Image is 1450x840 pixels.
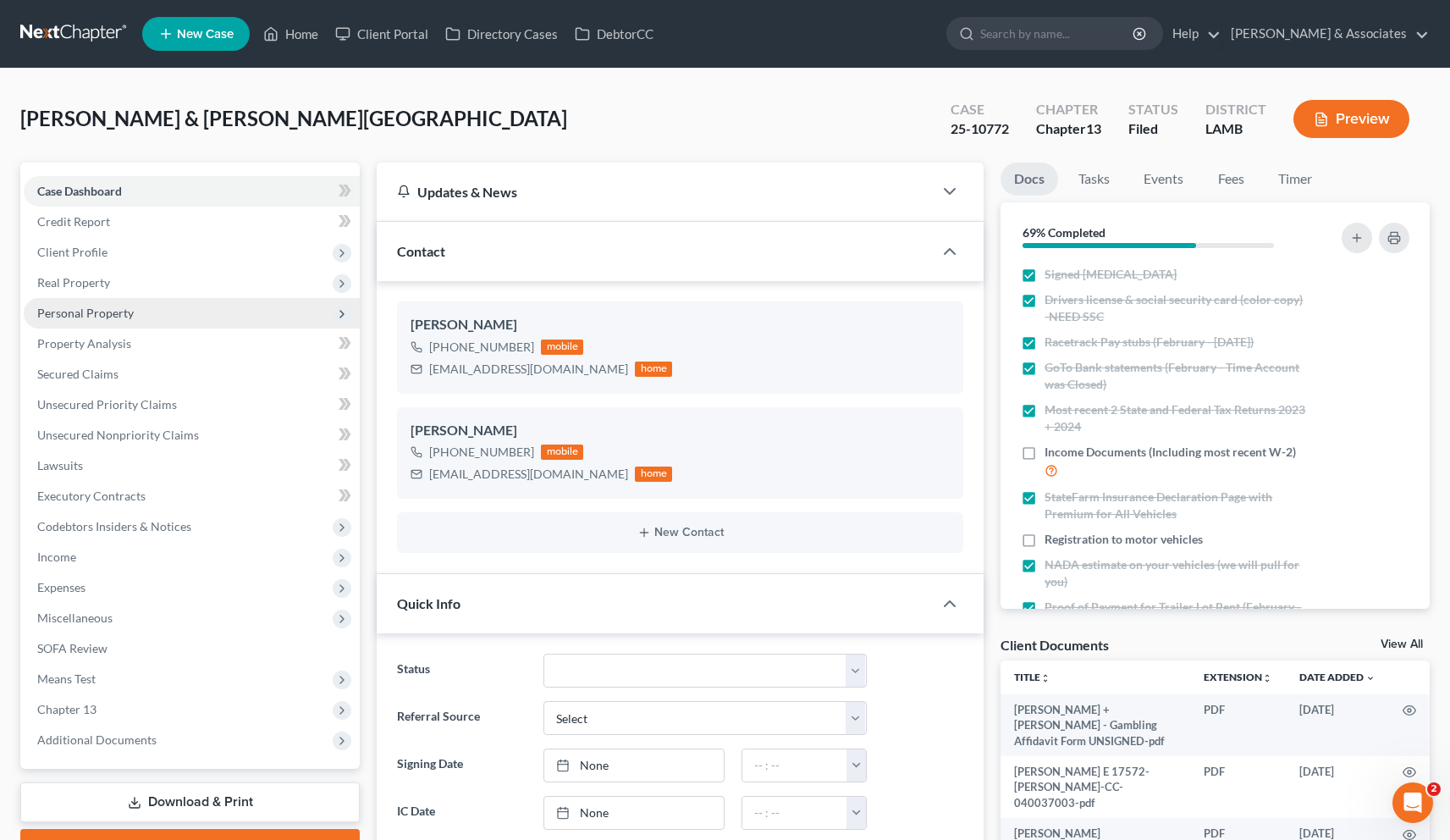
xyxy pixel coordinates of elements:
[177,28,234,41] span: New Case
[742,797,847,829] input: -- : --
[429,361,628,378] div: [EMAIL_ADDRESS][DOMAIN_NAME]
[1204,671,1272,683] a: Extensionunfold_more
[1128,100,1178,119] div: Status
[1036,100,1101,119] div: Chapter
[1045,266,1177,283] span: Signed [MEDICAL_DATA]
[1299,671,1376,683] a: Date Added expand_more
[24,450,360,481] a: Lawsuits
[541,340,583,355] div: mobile
[951,100,1009,119] div: Case
[1427,782,1441,796] span: 2
[24,207,360,237] a: Credit Report
[37,611,113,625] span: Miscellaneous
[389,749,534,782] label: Signing Date
[1381,638,1423,650] a: View All
[397,183,912,201] div: Updates & News
[1204,163,1258,196] a: Fees
[1222,19,1429,49] a: [PERSON_NAME] & Associates
[1065,163,1123,196] a: Tasks
[541,445,583,460] div: mobile
[20,106,567,130] span: [PERSON_NAME] & [PERSON_NAME][GEOGRAPHIC_DATA]
[1190,694,1286,756] td: PDF
[1164,19,1221,49] a: Help
[37,367,119,381] span: Secured Claims
[37,245,108,259] span: Client Profile
[429,466,628,483] div: [EMAIL_ADDRESS][DOMAIN_NAME]
[37,306,134,320] span: Personal Property
[37,489,146,503] span: Executory Contracts
[1023,225,1105,240] strong: 69% Completed
[255,19,327,49] a: Home
[24,359,360,390] a: Secured Claims
[24,390,360,420] a: Unsecured Priority Claims
[37,336,131,351] span: Property Analysis
[1001,694,1190,756] td: [PERSON_NAME] + [PERSON_NAME] - Gambling Affidavit Form UNSIGNED-pdf
[635,362,672,377] div: home
[1205,100,1266,119] div: District
[1001,163,1058,196] a: Docs
[1128,119,1178,139] div: Filed
[1045,291,1308,325] span: Drivers license & social security card (color copy) -NEED SSC
[37,397,177,412] span: Unsecured Priority Claims
[24,420,360,450] a: Unsecured Nonpriority Claims
[389,654,534,688] label: Status
[951,119,1009,139] div: 25-10772
[1045,401,1308,435] span: Most recent 2 State and Federal Tax Returns 2023 + 2024
[389,701,534,735] label: Referral Source
[37,428,199,442] span: Unsecured Nonpriority Claims
[411,421,950,441] div: [PERSON_NAME]
[429,444,534,461] div: [PHONE_NUMBER]
[1265,163,1326,196] a: Timer
[1086,120,1101,136] span: 13
[1045,556,1308,590] span: NADA estimate on your vehicles (we will pull for you)
[544,749,725,782] a: None
[1036,119,1101,139] div: Chapter
[24,329,360,359] a: Property Analysis
[37,702,96,716] span: Chapter 13
[411,315,950,335] div: [PERSON_NAME]
[635,467,672,482] div: home
[37,550,76,564] span: Income
[980,18,1135,49] input: Search by name...
[1262,673,1272,683] i: unfold_more
[24,176,360,207] a: Case Dashboard
[1293,100,1409,138] button: Preview
[37,275,110,290] span: Real Property
[1045,531,1203,548] span: Registration to motor vehicles
[1190,756,1286,818] td: PDF
[37,184,122,198] span: Case Dashboard
[411,526,950,539] button: New Contact
[1040,673,1050,683] i: unfold_more
[1365,673,1376,683] i: expand_more
[327,19,437,49] a: Client Portal
[1045,489,1308,522] span: StateFarm Insurance Declaration Page with Premium for All Vehicles
[437,19,566,49] a: Directory Cases
[1001,756,1190,818] td: [PERSON_NAME] E 17572-[PERSON_NAME]-CC-040037003-pdf
[429,339,534,356] div: [PHONE_NUMBER]
[544,797,725,829] a: None
[24,633,360,664] a: SOFA Review
[37,580,85,594] span: Expenses
[37,458,83,472] span: Lawsuits
[24,481,360,511] a: Executory Contracts
[37,519,191,533] span: Codebtors Insiders & Notices
[1045,359,1308,393] span: GoTo Bank statements (February - Time Account was Closed)
[1045,599,1308,633] span: Proof of Payment for Trailer Lot Rent (February - Current)
[389,796,534,830] label: IC Date
[1045,334,1254,351] span: Racetrack Pay stubs (February - [DATE])
[1286,756,1389,818] td: [DATE]
[37,732,157,747] span: Additional Documents
[37,671,96,686] span: Means Test
[397,595,460,611] span: Quick Info
[37,641,108,655] span: SOFA Review
[1205,119,1266,139] div: LAMB
[1045,444,1296,461] span: Income Documents (Including most recent W-2)
[37,214,110,229] span: Credit Report
[1130,163,1197,196] a: Events
[20,782,360,822] a: Download & Print
[397,243,445,259] span: Contact
[1001,636,1109,654] div: Client Documents
[1286,694,1389,756] td: [DATE]
[1392,782,1433,823] iframe: Intercom live chat
[1014,671,1050,683] a: Titleunfold_more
